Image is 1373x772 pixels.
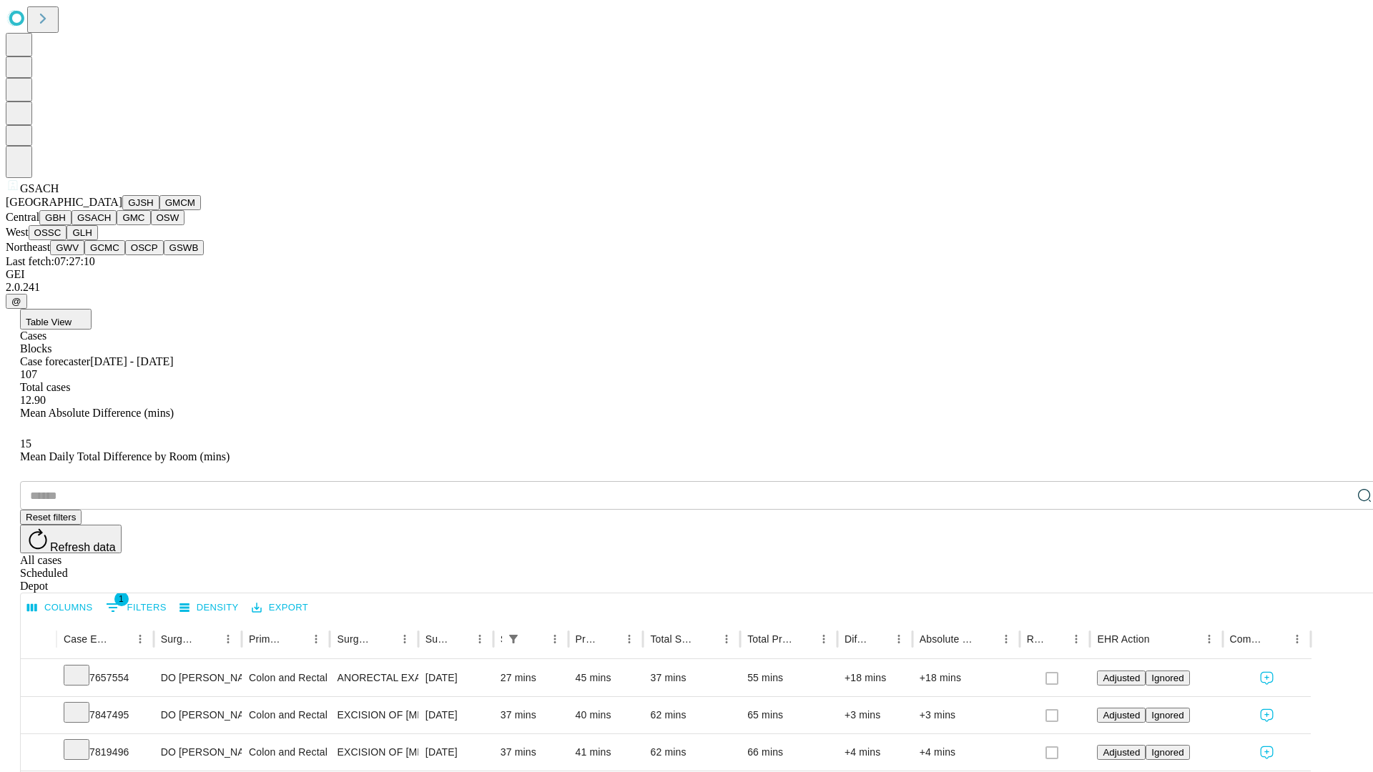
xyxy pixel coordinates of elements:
[425,633,448,645] div: Surgery Date
[102,596,170,619] button: Show filters
[996,629,1016,649] button: Menu
[1027,633,1045,645] div: Resolved in EHR
[920,734,1013,771] div: +4 mins
[1151,710,1183,721] span: Ignored
[1199,629,1219,649] button: Menu
[1103,673,1140,683] span: Adjusted
[20,450,230,462] span: Mean Daily Total Difference by Room (mins)
[20,182,59,194] span: GSACH
[395,629,415,649] button: Menu
[218,629,238,649] button: Menu
[64,734,147,771] div: 7819496
[425,660,486,696] div: [DATE]
[64,660,147,696] div: 7657554
[20,368,37,380] span: 107
[650,660,733,696] div: 37 mins
[545,629,565,649] button: Menu
[26,317,72,327] span: Table View
[470,629,490,649] button: Menu
[375,629,395,649] button: Sort
[198,629,218,649] button: Sort
[337,660,410,696] div: ANORECTAL EXAM UNDER ANESTHESIA
[28,703,49,728] button: Expand
[1066,629,1086,649] button: Menu
[161,734,235,771] div: DO [PERSON_NAME] Do
[697,629,717,649] button: Sort
[306,629,326,649] button: Menu
[161,697,235,733] div: DO [PERSON_NAME] Do
[525,629,545,649] button: Sort
[501,633,502,645] div: Scheduled In Room Duration
[845,697,905,733] div: +3 mins
[249,633,285,645] div: Primary Service
[576,633,599,645] div: Predicted In Room Duration
[976,629,996,649] button: Sort
[889,629,909,649] button: Menu
[501,734,561,771] div: 37 mins
[425,734,486,771] div: [DATE]
[1151,629,1171,649] button: Sort
[130,629,150,649] button: Menu
[1046,629,1066,649] button: Sort
[20,309,92,330] button: Table View
[920,660,1013,696] div: +18 mins
[20,525,122,553] button: Refresh data
[20,407,174,419] span: Mean Absolute Difference (mins)
[110,629,130,649] button: Sort
[425,697,486,733] div: [DATE]
[1146,745,1189,760] button: Ignored
[114,592,129,606] span: 1
[286,629,306,649] button: Sort
[39,210,72,225] button: GBH
[1267,629,1287,649] button: Sort
[159,195,201,210] button: GMCM
[125,240,164,255] button: OSCP
[920,697,1013,733] div: +3 mins
[920,633,975,645] div: Absolute Difference
[450,629,470,649] button: Sort
[161,633,197,645] div: Surgeon Name
[1097,633,1149,645] div: EHR Action
[576,660,636,696] div: 45 mins
[6,226,29,238] span: West
[72,210,117,225] button: GSACH
[650,697,733,733] div: 62 mins
[122,195,159,210] button: GJSH
[28,666,49,691] button: Expand
[24,597,97,619] button: Select columns
[176,597,242,619] button: Density
[6,255,95,267] span: Last fetch: 07:27:10
[337,734,410,771] div: EXCISION OF [MEDICAL_DATA] EXTENSIVE
[64,633,109,645] div: Case Epic Id
[6,211,39,223] span: Central
[747,660,830,696] div: 55 mins
[619,629,639,649] button: Menu
[67,225,97,240] button: GLH
[845,660,905,696] div: +18 mins
[869,629,889,649] button: Sort
[249,697,323,733] div: Colon and Rectal Surgery
[1097,745,1146,760] button: Adjusted
[6,294,27,309] button: @
[6,281,1367,294] div: 2.0.241
[6,196,122,208] span: [GEOGRAPHIC_DATA]
[249,660,323,696] div: Colon and Rectal Surgery
[814,629,834,649] button: Menu
[1230,633,1266,645] div: Comments
[26,512,76,523] span: Reset filters
[20,510,82,525] button: Reset filters
[151,210,185,225] button: OSW
[501,697,561,733] div: 37 mins
[845,734,905,771] div: +4 mins
[20,437,31,450] span: 15
[1097,708,1146,723] button: Adjusted
[50,240,84,255] button: GWV
[501,660,561,696] div: 27 mins
[6,268,1367,281] div: GEI
[20,381,70,393] span: Total cases
[1151,747,1183,758] span: Ignored
[576,734,636,771] div: 41 mins
[249,734,323,771] div: Colon and Rectal Surgery
[1146,708,1189,723] button: Ignored
[337,697,410,733] div: EXCISION OF [MEDICAL_DATA] EXTENSIVE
